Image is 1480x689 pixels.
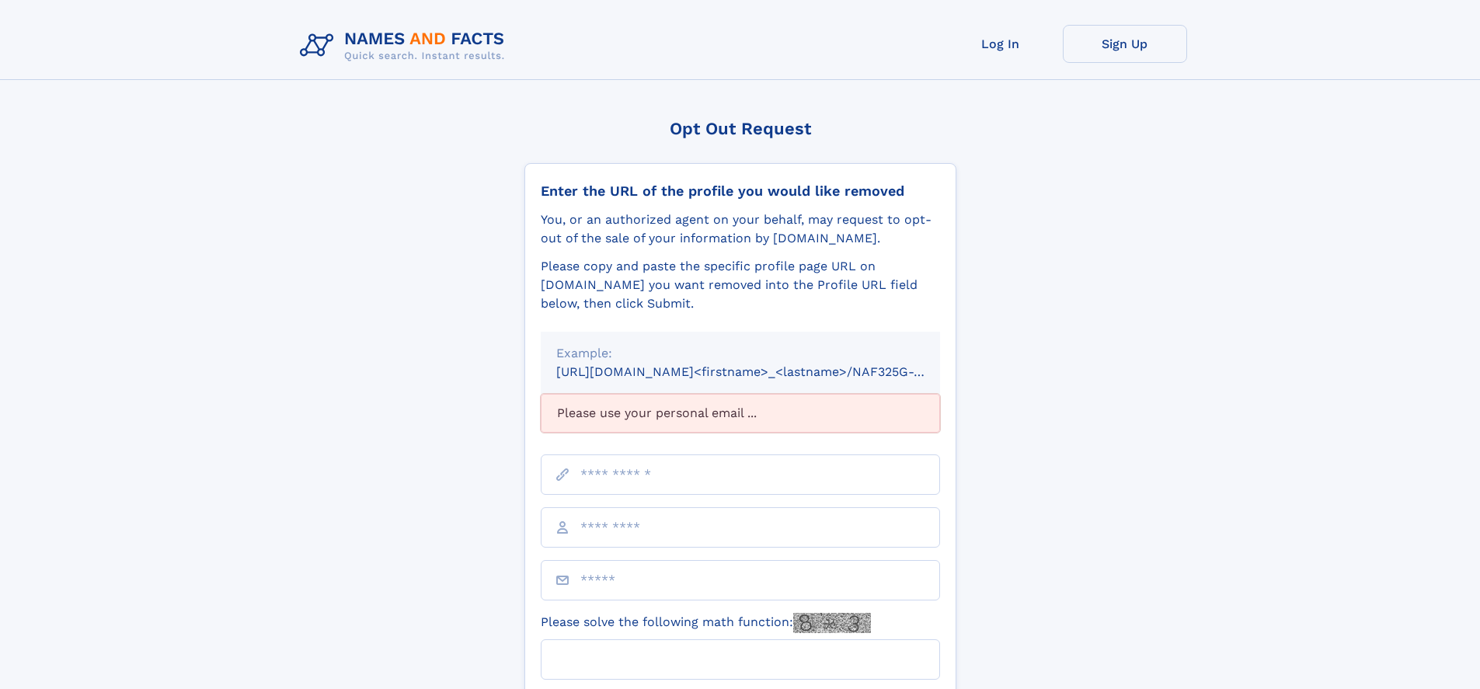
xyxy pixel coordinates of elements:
small: [URL][DOMAIN_NAME]<firstname>_<lastname>/NAF325G-xxxxxxxx [556,364,970,379]
div: Enter the URL of the profile you would like removed [541,183,940,200]
a: Sign Up [1063,25,1187,63]
div: Example: [556,344,925,363]
div: You, or an authorized agent on your behalf, may request to opt-out of the sale of your informatio... [541,211,940,248]
img: Logo Names and Facts [294,25,517,67]
a: Log In [938,25,1063,63]
label: Please solve the following math function: [541,613,871,633]
div: Please copy and paste the specific profile page URL on [DOMAIN_NAME] you want removed into the Pr... [541,257,940,313]
div: Please use your personal email ... [541,394,940,433]
div: Opt Out Request [524,119,956,138]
